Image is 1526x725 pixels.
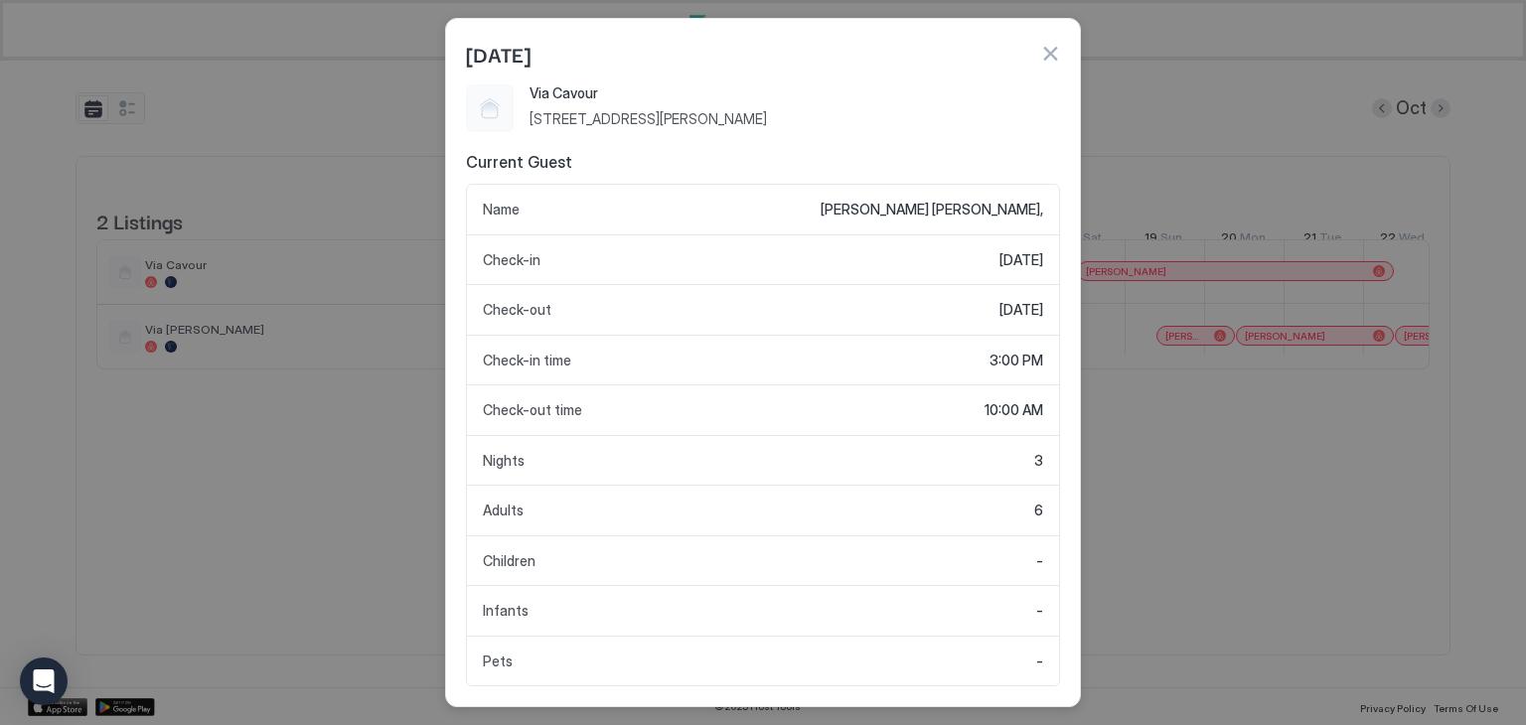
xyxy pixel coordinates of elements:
[466,39,531,69] span: [DATE]
[1034,502,1043,519] span: 6
[483,502,524,519] span: Adults
[1036,552,1043,570] span: -
[999,251,1043,269] span: [DATE]
[483,652,513,670] span: Pets
[999,301,1043,319] span: [DATE]
[466,152,1060,172] span: Current Guest
[530,84,1060,102] span: Via Cavour
[483,452,525,470] span: Nights
[483,401,582,419] span: Check-out time
[985,401,1043,419] span: 10:00 AM
[1034,452,1043,470] span: 3
[483,251,540,269] span: Check-in
[990,352,1043,369] span: 3:00 PM
[483,301,551,319] span: Check-out
[483,352,571,369] span: Check-in time
[483,201,520,218] span: Name
[20,657,68,705] div: Open Intercom Messenger
[483,602,529,620] span: Infants
[1036,652,1043,670] span: -
[530,110,1060,128] span: [STREET_ADDRESS][PERSON_NAME]
[821,201,1043,218] span: [PERSON_NAME] [PERSON_NAME],
[1036,602,1043,620] span: -
[483,552,535,570] span: Children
